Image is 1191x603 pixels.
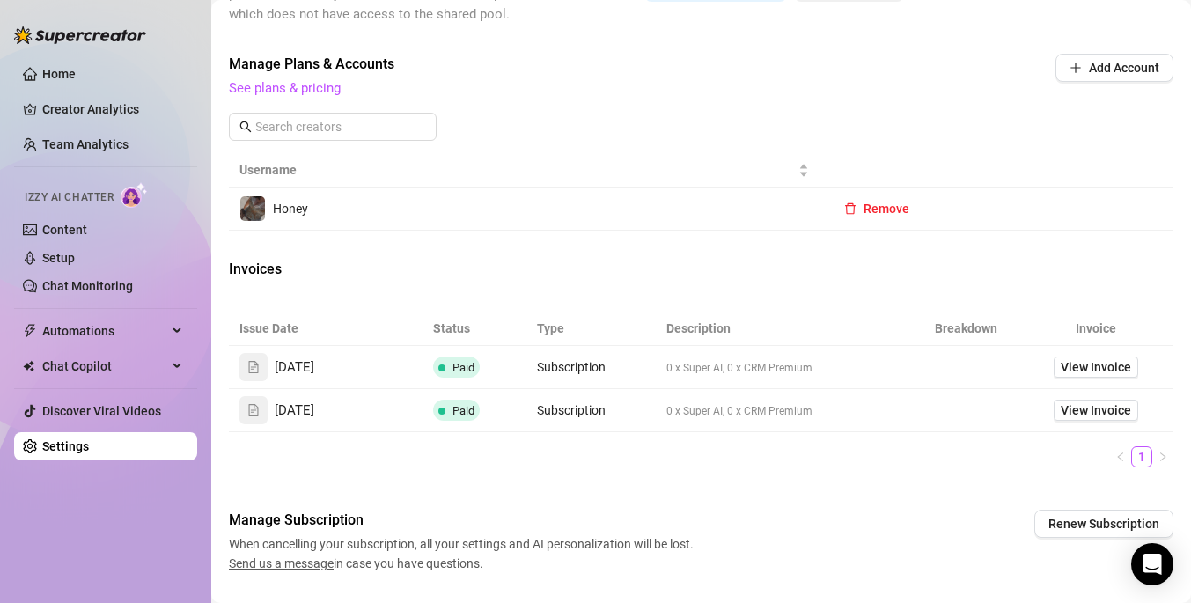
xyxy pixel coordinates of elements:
span: [DATE] [275,357,314,379]
li: 1 [1131,446,1152,467]
button: Renew Subscription [1034,510,1173,538]
span: [DATE] [275,401,314,422]
div: Open Intercom Messenger [1131,543,1173,585]
span: Username [239,160,795,180]
span: Manage Plans & Accounts [229,54,936,75]
span: When cancelling your subscription, all your settings and AI personalization will be lost. in case... [229,534,699,573]
span: View Invoice [1061,357,1131,377]
span: Add Account [1089,61,1159,75]
span: Subscription [537,360,606,374]
a: Discover Viral Videos [42,404,161,418]
span: 0 x Super AI, 0 x CRM Premium [666,362,812,374]
span: Paid [452,361,474,374]
span: plus [1070,62,1082,74]
th: Issue Date [229,312,423,346]
span: Automations [42,317,167,345]
span: delete [844,202,856,215]
span: Renew Subscription [1048,517,1159,531]
button: left [1110,446,1131,467]
th: Invoice [1018,312,1173,346]
button: right [1152,446,1173,467]
button: Add Account [1055,54,1173,82]
th: Description [656,312,915,346]
span: Send us a message [229,556,334,570]
span: View Invoice [1061,401,1131,420]
span: Manage Subscription [229,510,699,531]
input: Search creators [255,117,412,136]
th: Status [423,312,526,346]
li: Next Page [1152,446,1173,467]
a: Team Analytics [42,137,129,151]
a: See plans & pricing [229,80,341,96]
a: Chat Monitoring [42,279,133,293]
img: Honey [240,196,265,221]
span: Subscription [537,403,606,417]
span: Chat Copilot [42,352,167,380]
a: View Invoice [1054,357,1138,378]
a: View Invoice [1054,400,1138,421]
span: file-text [247,361,260,373]
span: Izzy AI Chatter [25,189,114,206]
th: Username [229,153,820,188]
span: file-text [247,404,260,416]
span: 0 x Super AI, 0 x CRM Premium [666,405,812,417]
a: Setup [42,251,75,265]
span: right [1158,452,1168,462]
a: Home [42,67,76,81]
span: Honey [273,202,308,216]
button: Remove [830,195,923,223]
span: Remove [864,202,909,216]
span: Paid [452,404,474,417]
span: Invoices [229,259,525,280]
th: Type [526,312,656,346]
li: Previous Page [1110,446,1131,467]
a: Settings [42,439,89,453]
a: 1 [1132,447,1151,467]
img: AI Chatter [121,182,148,208]
td: 0 x Super AI, 0 x CRM Premium [656,346,915,389]
span: left [1115,452,1126,462]
td: 0 x Super AI, 0 x CRM Premium [656,389,915,432]
a: Content [42,223,87,237]
img: Chat Copilot [23,360,34,372]
span: search [239,121,252,133]
a: Creator Analytics [42,95,183,123]
img: logo-BBDzfeDw.svg [14,26,146,44]
span: thunderbolt [23,324,37,338]
th: Breakdown [915,312,1018,346]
